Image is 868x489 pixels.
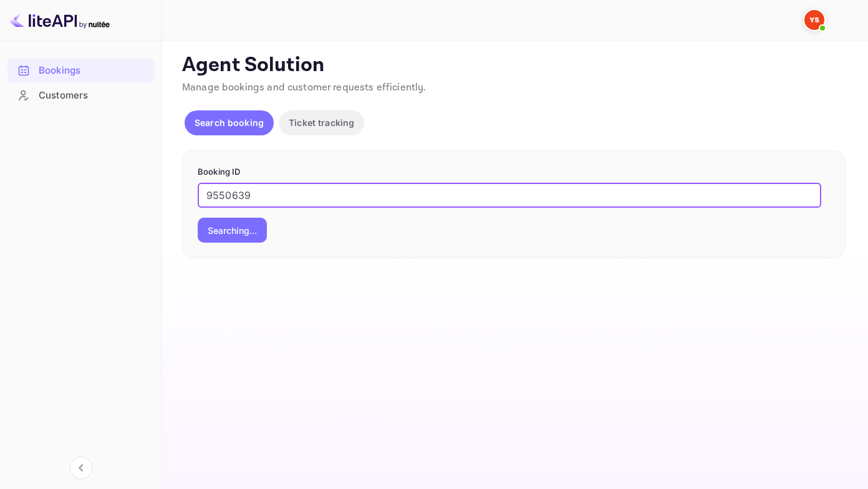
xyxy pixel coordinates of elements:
div: Customers [39,89,148,103]
a: Bookings [7,59,154,82]
input: Enter Booking ID (e.g., 63782194) [198,183,821,208]
p: Agent Solution [182,53,846,78]
div: Bookings [39,64,148,78]
div: Bookings [7,59,154,83]
p: Search booking [195,116,264,129]
div: Customers [7,84,154,108]
button: Collapse navigation [70,457,92,479]
p: Booking ID [198,166,830,178]
img: Yandex Support [804,10,824,30]
img: LiteAPI logo [10,10,110,30]
p: Ticket tracking [289,116,354,129]
span: Manage bookings and customer requests efficiently. [182,81,427,94]
a: Customers [7,84,154,107]
button: Searching... [198,218,267,243]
